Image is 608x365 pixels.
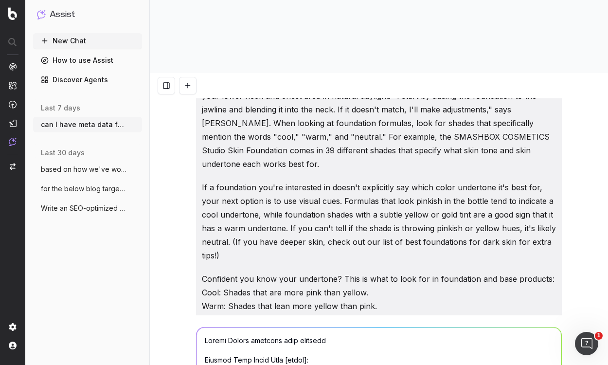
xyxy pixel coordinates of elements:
[33,33,142,49] button: New Chat
[202,272,556,340] p: Confident you know your undertone? This is what to look for in foundation and base products: Cool...
[33,181,142,197] button: for the below blog targeting the KW "Sen
[9,63,17,71] img: Analytics
[50,8,75,21] h1: Assist
[9,323,17,331] img: Setting
[16,25,23,33] img: website_grey.svg
[33,72,142,88] a: Discover Agents
[595,332,603,340] span: 1
[9,342,17,349] img: My account
[41,164,126,174] span: based on how we've worked together so fa
[26,56,34,64] img: tab_domain_overview_orange.svg
[33,117,142,132] button: can I have meta data for the below blog
[16,16,23,23] img: logo_orange.svg
[9,138,17,146] img: Assist
[575,332,598,355] iframe: Intercom live chat
[97,56,105,64] img: tab_keywords_by_traffic_grey.svg
[37,10,46,19] img: Assist
[41,120,126,129] span: can I have meta data for the below blog
[41,184,126,194] span: for the below blog targeting the KW "Sen
[9,100,17,109] img: Activation
[9,119,17,127] img: Studio
[41,103,80,113] span: last 7 days
[10,163,16,170] img: Switch project
[37,57,87,64] div: Domain Overview
[41,203,126,213] span: Write an SEO-optimized article outline f
[25,25,107,33] div: Domain: [DOMAIN_NAME]
[37,8,138,21] button: Assist
[33,162,142,177] button: based on how we've worked together so fa
[27,16,48,23] div: v 4.0.25
[8,7,17,20] img: Botify logo
[9,81,17,90] img: Intelligence
[202,181,556,262] p: If a foundation you're interested in doesn't explicitly say which color undertone it's best for, ...
[33,53,142,68] a: How to use Assist
[41,148,85,158] span: last 30 days
[33,201,142,216] button: Write an SEO-optimized article outline f
[107,57,164,64] div: Keywords by Traffic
